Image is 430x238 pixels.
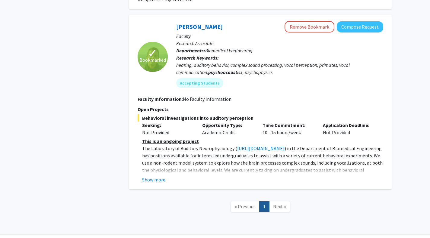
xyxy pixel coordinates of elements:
span: The Laboratory of Auditory Neurophysiology ( [142,145,237,151]
div: hearing, auditory behavior, complex sound processing, vocal perception, primates, vocal communica... [176,61,383,76]
b: psychoacoustics [208,69,243,75]
button: Show more [142,176,165,183]
mat-chip: Accepting Students [176,78,223,88]
a: [URL][DOMAIN_NAME] [237,145,285,151]
p: Opportunity Type: [202,122,253,129]
span: ✓ [148,50,158,56]
span: « Previous [235,203,256,209]
a: 1 [259,201,269,212]
p: Faculty [176,32,383,40]
div: Not Provided [142,129,193,136]
button: Compose Request to Michael Osmanski [337,21,383,32]
span: Next » [273,203,286,209]
p: Seeking: [142,122,193,129]
nav: Page navigation [129,195,392,220]
p: Time Commitment: [263,122,314,129]
a: Next Page [269,201,290,212]
b: Research Keywords: [176,55,219,61]
div: Academic Credit [198,122,258,136]
p: Research Associate [176,40,383,47]
button: Remove Bookmark [285,21,334,32]
span: Behavioral investigations into auditory perception [138,114,383,122]
div: 10 - 15 hours/week [258,122,318,136]
iframe: Chat [5,211,26,233]
a: Previous Page [231,201,260,212]
b: Departments: [176,48,205,54]
span: Bookmarked [139,56,166,63]
p: Application Deadline: [323,122,374,129]
div: Not Provided [318,122,379,136]
span: No Faculty Information [183,96,231,102]
u: This is an ongoing project [142,138,199,144]
span: Biomedical Engineering [205,48,253,54]
b: Faculty Information: [138,96,183,102]
a: [PERSON_NAME] [176,23,223,30]
p: Open Projects [138,106,383,113]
